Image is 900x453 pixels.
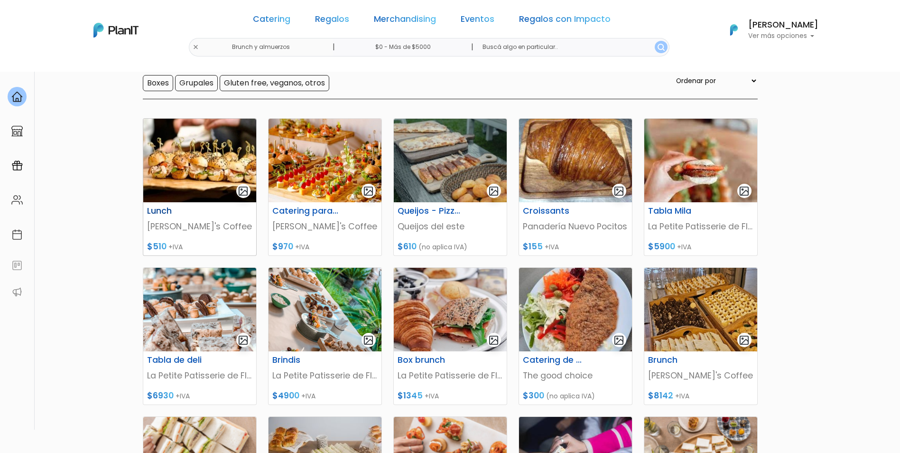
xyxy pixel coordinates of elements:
[398,369,503,382] p: La Petite Patisserie de Flor
[724,19,744,40] img: PlanIt Logo
[267,206,344,216] h6: Catering para 80
[253,15,290,27] a: Catering
[268,118,382,256] a: gallery-light Catering para 80 [PERSON_NAME]'s Coffee $970 +IVA
[147,369,252,382] p: La Petite Patisserie de Flor
[644,268,757,351] img: thumb_0780C007-C2DD-4A45-967E-DB3DC8E5FF8A.jpeg
[394,119,507,202] img: thumb_FEC4A438-26FB-44EB-9EEC-A7C9BDE71A62.jpeg
[93,23,139,38] img: PlanIt Logo
[143,118,257,256] a: gallery-light Lunch [PERSON_NAME]'s Coffee $510 +IVA
[425,391,439,401] span: +IVA
[220,75,329,91] input: Gluten free, veganos, otros
[644,119,757,202] img: thumb_Captura_de_pantalla_2023-10-31_161823.jpg
[363,335,374,346] img: gallery-light
[147,220,252,233] p: [PERSON_NAME]'s Coffee
[272,220,378,233] p: [PERSON_NAME]'s Coffee
[11,260,23,271] img: feedback-78b5a0c8f98aac82b08bfc38622c3050aee476f2c9584af64705fc4e61158814.svg
[398,390,423,401] span: $1345
[392,206,470,216] h6: Queijos - Pizza - Empanadas
[546,391,595,401] span: (no aplica IVA)
[374,15,436,27] a: Merchandising
[519,15,611,27] a: Regalos con Impacto
[519,119,632,202] img: thumb_WhatsApp_Image_2023-08-31_at_13.46.34.jpeg
[267,355,344,365] h6: Brindis
[11,160,23,171] img: campaigns-02234683943229c281be62815700db0a1741e53638e28bf9629b52c665b00959.svg
[748,33,818,39] p: Ver más opciones
[488,186,499,197] img: gallery-light
[168,242,183,252] span: +IVA
[523,390,544,401] span: $300
[272,241,293,252] span: $970
[648,220,753,233] p: La Petite Patisserie de Flor
[147,241,167,252] span: $510
[141,355,219,365] h6: Tabla de deli
[642,206,720,216] h6: Tabla Mila
[175,75,218,91] input: Grupales
[644,267,758,405] a: gallery-light Brunch [PERSON_NAME]'s Coffee $8142 +IVA
[545,242,559,252] span: +IVA
[718,18,818,42] button: PlanIt Logo [PERSON_NAME] Ver más opciones
[141,206,219,216] h6: Lunch
[11,91,23,103] img: home-e721727adea9d79c4d83392d1f703f7f8bce08238fde08b1acbfd93340b81755.svg
[295,242,309,252] span: +IVA
[488,335,499,346] img: gallery-light
[269,268,381,351] img: thumb_IMG_6919.jpg
[739,186,750,197] img: gallery-light
[301,391,315,401] span: +IVA
[143,75,173,91] input: Boxes
[394,268,507,351] img: thumb_C62D151F-E902-4319-8710-2D2666BC3B46.jpeg
[393,118,507,256] a: gallery-light Queijos - Pizza - Empanadas Queijos del este $610 (no aplica IVA)
[333,41,335,53] p: |
[418,242,467,252] span: (no aplica IVA)
[519,267,632,405] a: gallery-light Catering de milanesas The good choice $300 (no aplica IVA)
[648,390,673,401] span: $8142
[519,118,632,256] a: gallery-light Croissants Panadería Nuevo Pocitos $155 +IVA
[461,15,494,27] a: Eventos
[11,286,23,298] img: partners-52edf745621dab592f3b2c58e3bca9d71375a7ef29c3b500c9f145b62cc070d4.svg
[363,186,374,197] img: gallery-light
[315,15,349,27] a: Regalos
[238,335,249,346] img: gallery-light
[176,391,190,401] span: +IVA
[677,242,691,252] span: +IVA
[398,220,503,233] p: Queijos del este
[393,267,507,405] a: gallery-light Box brunch La Petite Patisserie de Flor $1345 +IVA
[519,268,632,351] img: thumb_WhatsApp_Image_2024-02-15_at_09.36.10__1_.jpeg
[648,369,753,382] p: [PERSON_NAME]'s Coffee
[143,267,257,405] a: gallery-light Tabla de deli La Petite Patisserie de Flor $6930 +IVA
[392,355,470,365] h6: Box brunch
[523,369,628,382] p: The good choice
[272,369,378,382] p: La Petite Patisserie de Flor
[658,44,665,51] img: search_button-432b6d5273f82d61273b3651a40e1bd1b912527efae98b1b7a1b2c0702e16a8d.svg
[11,194,23,206] img: people-662611757002400ad9ed0e3c099ab2801c6687ba6c219adb57efc949bc21e19d.svg
[739,335,750,346] img: gallery-light
[517,206,595,216] h6: Croissants
[523,220,628,233] p: Panadería Nuevo Pocitos
[238,186,249,197] img: gallery-light
[613,335,624,346] img: gallery-light
[11,229,23,240] img: calendar-87d922413cdce8b2cf7b7f5f62616a5cf9e4887200fb71536465627b3292af00.svg
[748,21,818,29] h6: [PERSON_NAME]
[268,267,382,405] a: gallery-light Brindis La Petite Patisserie de Flor $4900 +IVA
[147,390,174,401] span: $6930
[648,241,675,252] span: $5900
[644,118,758,256] a: gallery-light Tabla Mila La Petite Patisserie de Flor $5900 +IVA
[471,41,473,53] p: |
[642,355,720,365] h6: Brunch
[675,391,689,401] span: +IVA
[11,125,23,137] img: marketplace-4ceaa7011d94191e9ded77b95e3339b90024bf715f7c57f8cf31f2d8c509eaba.svg
[143,119,256,202] img: thumb_Captura_de_pantalla_2023-08-28_130647.jpg
[475,38,669,57] input: Buscá algo en particular..
[49,9,137,28] div: ¿Necesitás ayuda?
[269,119,381,202] img: thumb_Captura_de_pantalla_2023-08-28_125958.jpg
[193,44,199,50] img: close-6986928ebcb1d6c9903e3b54e860dbc4d054630f23adef3a32610726dff6a82b.svg
[272,390,299,401] span: $4900
[143,268,256,351] img: thumb_IMG_6924.jpg
[613,186,624,197] img: gallery-light
[398,241,417,252] span: $610
[517,355,595,365] h6: Catering de milanesas
[523,241,543,252] span: $155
